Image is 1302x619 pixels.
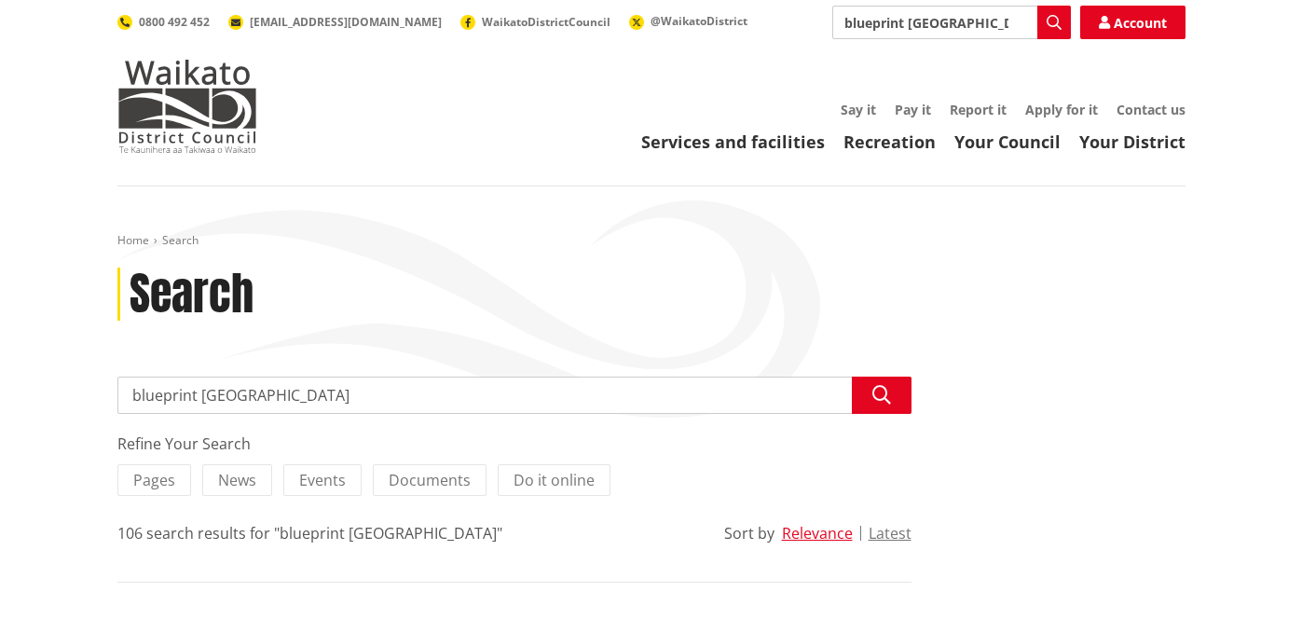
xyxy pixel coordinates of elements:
[117,60,257,153] img: Waikato District Council - Te Kaunihera aa Takiwaa o Waikato
[250,14,442,30] span: [EMAIL_ADDRESS][DOMAIN_NAME]
[895,101,931,118] a: Pay it
[950,101,1007,118] a: Report it
[117,377,911,414] input: Search input
[1025,101,1098,118] a: Apply for it
[117,433,911,455] div: Refine Your Search
[954,131,1061,153] a: Your Council
[139,14,210,30] span: 0800 492 452
[724,522,774,544] div: Sort by
[228,14,442,30] a: [EMAIL_ADDRESS][DOMAIN_NAME]
[869,525,911,542] button: Latest
[117,14,210,30] a: 0800 492 452
[117,232,149,248] a: Home
[782,525,853,542] button: Relevance
[133,470,175,490] span: Pages
[117,522,502,544] div: 106 search results for "blueprint [GEOGRAPHIC_DATA]"
[1117,101,1186,118] a: Contact us
[218,470,256,490] span: News
[482,14,610,30] span: WaikatoDistrictCouncil
[843,131,936,153] a: Recreation
[130,268,254,322] h1: Search
[641,131,825,153] a: Services and facilities
[389,470,471,490] span: Documents
[117,233,1186,249] nav: breadcrumb
[299,470,346,490] span: Events
[651,13,747,29] span: @WaikatoDistrict
[1079,131,1186,153] a: Your District
[629,13,747,29] a: @WaikatoDistrict
[1080,6,1186,39] a: Account
[514,470,595,490] span: Do it online
[832,6,1071,39] input: Search input
[162,232,199,248] span: Search
[460,14,610,30] a: WaikatoDistrictCouncil
[841,101,876,118] a: Say it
